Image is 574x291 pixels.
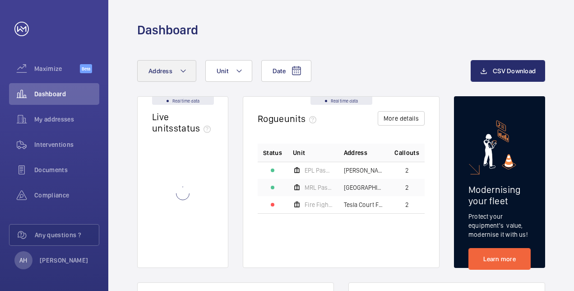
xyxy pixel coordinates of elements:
span: Interventions [34,140,99,149]
span: My addresses [34,115,99,124]
span: Tesla Court Flats 61-84 - High Risk Building - Tesla Court Flats 61-84 [344,202,384,208]
h2: Live units [152,111,214,134]
span: MRL Passenger Lift [305,184,333,191]
span: Address [344,148,367,157]
img: marketing-card.svg [483,120,516,169]
span: Unit [293,148,305,157]
p: Status [263,148,282,157]
span: CSV Download [493,67,536,75]
button: Date [261,60,311,82]
button: Address [137,60,196,82]
span: Date [273,67,286,75]
h1: Dashboard [137,22,198,38]
span: status [174,122,215,134]
span: Unit [217,67,228,75]
span: [GEOGRAPHIC_DATA] - [GEOGRAPHIC_DATA] [344,184,384,191]
p: Protect your equipment's value, modernise it with us! [468,212,531,239]
span: Callouts [394,148,419,157]
span: [PERSON_NAME] House - High Risk Building - [PERSON_NAME][GEOGRAPHIC_DATA] [344,167,384,174]
span: Address [148,67,172,75]
button: CSV Download [471,60,545,82]
h2: Modernising your fleet [468,184,531,207]
div: Real time data [310,97,372,105]
span: Documents [34,165,99,174]
h2: Rogue [258,113,320,124]
span: EPL Passenger Lift No 2 [305,167,333,174]
span: Any questions ? [35,230,99,239]
span: Dashboard [34,89,99,99]
div: Real time data [152,97,214,105]
button: Unit [205,60,252,82]
p: [PERSON_NAME] [40,256,88,265]
span: units [284,113,320,124]
span: Compliance [34,191,99,200]
span: 2 [405,184,409,191]
span: Beta [80,64,92,73]
span: 2 [405,167,409,174]
span: 2 [405,202,409,208]
button: More details [378,111,425,126]
p: AH [19,256,27,265]
span: Maximize [34,64,80,73]
span: Fire Fighting - Tesla 61-84 schn euro [305,202,333,208]
a: Learn more [468,248,531,270]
